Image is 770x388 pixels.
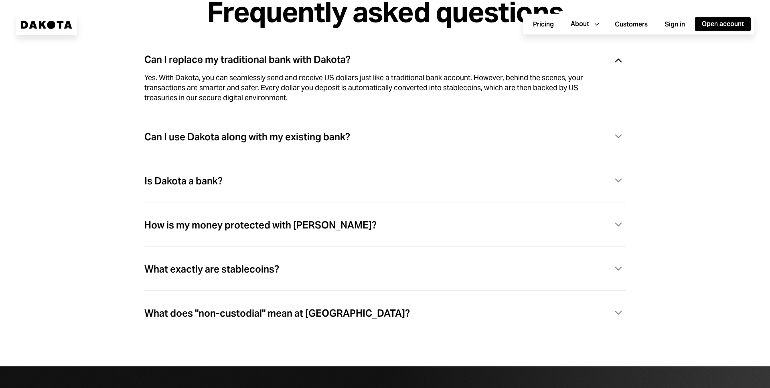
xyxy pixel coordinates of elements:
[526,17,561,32] button: Pricing
[571,20,589,28] div: About
[608,16,654,32] a: Customers
[144,55,351,65] div: Can I replace my traditional bank with Dakota?
[144,132,350,142] div: Can I use Dakota along with my existing bank?
[658,16,692,32] a: Sign in
[695,17,751,31] button: Open account
[564,17,605,31] button: About
[144,264,279,275] div: What exactly are stablecoins?
[144,308,410,319] div: What does "non-custodial" mean at [GEOGRAPHIC_DATA]?
[658,17,692,32] button: Sign in
[526,16,561,32] a: Pricing
[608,17,654,32] button: Customers
[144,73,606,103] div: Yes. With Dakota, you can seamlessly send and receive US dollars just like a traditional bank acc...
[144,220,377,230] div: How is my money protected with [PERSON_NAME]?
[144,176,223,186] div: Is Dakota a bank?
